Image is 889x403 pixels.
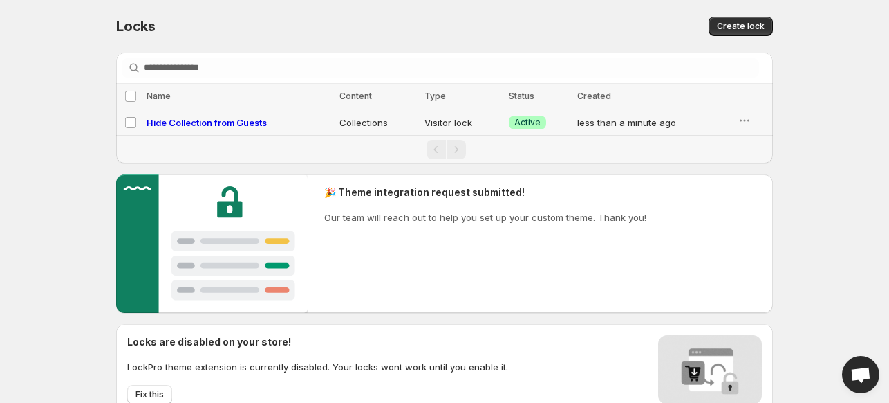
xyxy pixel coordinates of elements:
img: Customer support [116,174,308,313]
span: Name [147,91,171,101]
span: Content [339,91,372,101]
td: Collections [335,109,420,136]
td: less than a minute ago [573,109,734,136]
h2: 🎉 Theme integration request submitted! [324,186,646,199]
span: Type [424,91,446,101]
span: Fix this [135,389,164,400]
span: Create lock [717,21,765,32]
nav: Pagination [116,135,773,163]
span: Status [509,91,534,101]
span: Locks [116,18,156,35]
p: Our team will reach out to help you set up your custom theme. Thank you! [324,211,646,224]
td: Visitor lock [420,109,505,136]
span: Active [514,117,541,128]
a: Hide Collection from Guests [147,117,267,128]
span: Created [577,91,611,101]
p: LockPro theme extension is currently disabled. Your locks wont work until you enable it. [127,360,508,374]
h2: Locks are disabled on your store! [127,335,508,349]
div: Open chat [842,356,879,393]
button: Create lock [709,17,773,36]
